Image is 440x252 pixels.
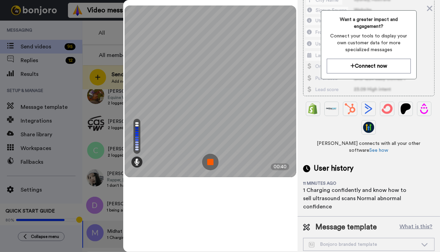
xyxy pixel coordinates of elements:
img: ActiveCampaign [363,103,374,114]
span: Message template [315,222,377,232]
img: ConvertKit [382,103,393,114]
a: See how [369,148,388,153]
button: What is this? [397,222,435,232]
img: Patreon [400,103,411,114]
span: Connect your tools to display your own customer data for more specialized messages [327,33,411,53]
span: User history [314,163,354,174]
div: 00:40 [271,163,289,170]
span: [PERSON_NAME] connects with all your other software [303,140,435,154]
div: Bonjoro branded template [309,241,418,248]
img: ic_record_stop.svg [202,154,219,170]
button: Connect now [327,59,411,73]
img: Drip [419,103,430,114]
img: Message-temps.svg [309,242,315,248]
img: Ontraport [326,103,337,114]
img: GoHighLevel [363,122,374,133]
div: 1 Charging confidently and know how to sell ultrasound scans Normal abnormal confidence [303,186,413,211]
img: Shopify [308,103,319,114]
img: Hubspot [345,103,356,114]
div: 11 minutes ago [303,181,348,186]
